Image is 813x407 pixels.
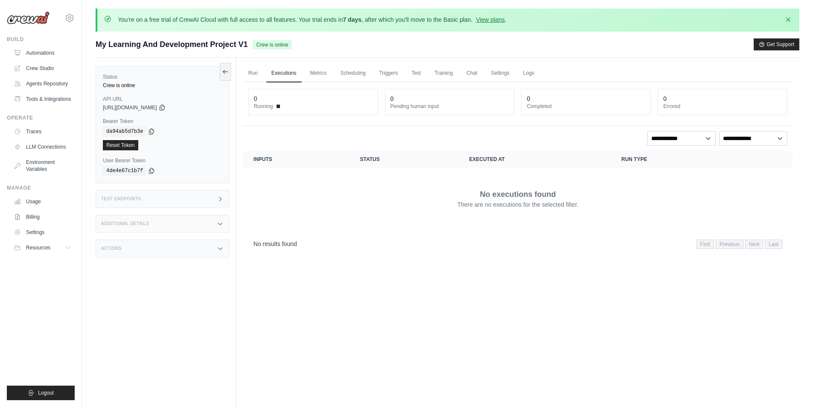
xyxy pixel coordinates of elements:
span: Previous [716,240,743,249]
div: Manage [7,184,75,191]
label: Status [103,73,222,80]
a: Training [429,64,458,82]
label: API URL [103,96,222,102]
a: Tools & Integrations [10,92,75,106]
h3: Test Endpoints [101,196,141,202]
th: Inputs [243,151,350,168]
dt: Pending human input [390,103,509,110]
a: Chat [461,64,482,82]
p: You're on a free trial of CrewAI Cloud with full access to all features. Your trial ends in , aft... [118,15,507,24]
nav: Pagination [243,233,793,255]
a: Reset Token [103,140,138,150]
dt: Errored [663,103,782,110]
label: User Bearer Token [103,157,222,164]
a: Traces [10,125,75,138]
div: 0 [390,94,394,103]
th: Executed at [459,151,611,168]
a: Metrics [305,64,332,82]
h3: Actions [101,246,122,251]
a: Usage [10,195,75,208]
div: 0 [527,94,530,103]
section: Crew executions table [243,151,793,255]
span: Last [765,240,782,249]
div: Operate [7,114,75,121]
a: Agents Repository [10,77,75,91]
a: Run [243,64,263,82]
a: Settings [10,225,75,239]
span: Logout [38,389,54,396]
div: 0 [663,94,667,103]
strong: 7 days [343,16,361,23]
span: [URL][DOMAIN_NAME] [103,104,157,111]
label: Bearer Token [103,118,222,125]
code: da94ab5d7b3e [103,126,146,137]
div: Crew is online [103,82,222,89]
h3: Additional Details [101,221,149,226]
a: Test [406,64,426,82]
a: Executions [266,64,302,82]
a: LLM Connections [10,140,75,154]
span: First [696,240,714,249]
span: Next [745,240,763,249]
button: Get Support [754,38,799,50]
a: Triggers [374,64,403,82]
span: My Learning And Development Project V1 [96,38,248,50]
dt: Completed [527,103,645,110]
button: Resources [10,241,75,255]
button: Logout [7,386,75,400]
nav: Pagination [696,240,782,249]
code: 4de4e67c1b7f [103,166,146,176]
p: No results found [254,240,297,248]
a: Billing [10,210,75,224]
a: Environment Variables [10,155,75,176]
a: Logs [518,64,539,82]
th: Run Type [611,151,737,168]
span: Crew is online [253,40,291,50]
a: Automations [10,46,75,60]
a: Settings [486,64,514,82]
p: No executions found [480,188,556,200]
a: Scheduling [335,64,370,82]
p: There are no executions for the selected filter. [457,200,578,209]
img: Logo [7,12,50,24]
a: View plans [476,16,504,23]
th: Status [350,151,459,168]
span: Running [254,103,273,110]
span: Resources [26,244,50,251]
a: Crew Studio [10,61,75,75]
div: 0 [254,94,257,103]
div: Build [7,36,75,43]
